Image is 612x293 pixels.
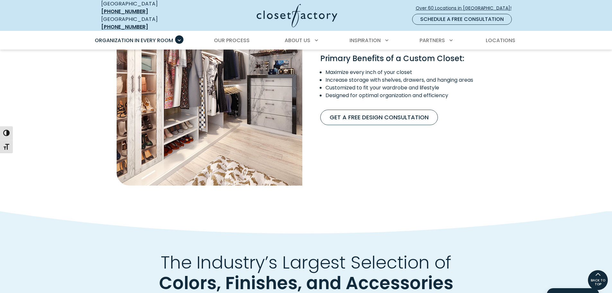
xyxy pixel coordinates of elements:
span: About Us [285,37,310,44]
li: Customized to fit your wardrobe and lifestyle [325,84,516,92]
strong: Primary Benefits of a Custom Closet: [320,53,464,64]
a: Over 60 Locations in [GEOGRAPHIC_DATA]! [415,3,517,14]
a: [PHONE_NUMBER] [101,23,148,31]
a: BACK TO TOP [588,270,608,290]
span: BACK TO TOP [588,279,608,286]
span: Locations [486,37,515,44]
nav: Primary Menu [90,32,522,50]
span: Inspiration [350,37,381,44]
span: Partners [420,37,445,44]
img: Closet Factory Logo [257,4,337,27]
li: Maximize every inch of your closet [325,69,516,76]
a: Get A Free Design Consultation [320,110,438,125]
li: Designed for optimal organization and efficiency [325,92,516,99]
a: [PHONE_NUMBER] [101,8,148,15]
li: Increase storage with shelves, drawers, and hanging areas [325,76,516,84]
span: Over 60 Locations in [GEOGRAPHIC_DATA]! [416,5,517,12]
span: Our Process [214,37,250,44]
a: Schedule a Free Consultation [412,14,512,25]
span: Organization in Every Room [95,37,173,44]
div: [GEOGRAPHIC_DATA] [101,15,194,31]
span: The Industry’s Largest Selection of [161,250,451,275]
